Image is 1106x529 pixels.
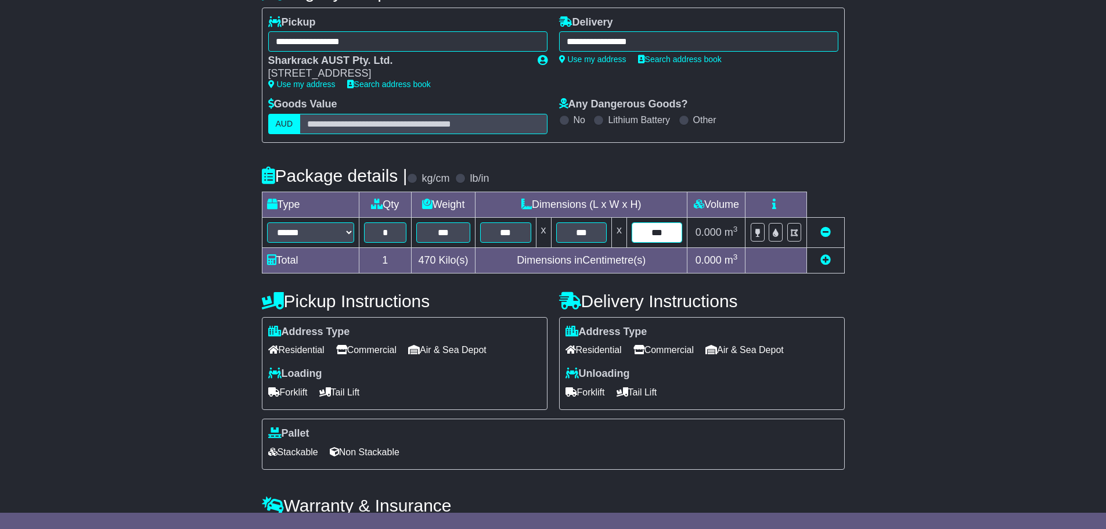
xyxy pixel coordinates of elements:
[412,192,475,217] td: Weight
[565,383,605,401] span: Forklift
[359,247,412,273] td: 1
[633,341,694,359] span: Commercial
[359,192,412,217] td: Qty
[262,166,408,185] h4: Package details |
[475,192,687,217] td: Dimensions (L x W x H)
[733,253,738,261] sup: 3
[705,341,784,359] span: Air & Sea Depot
[696,226,722,238] span: 0.000
[268,326,350,339] label: Address Type
[412,247,475,273] td: Kilo(s)
[725,226,738,238] span: m
[565,341,622,359] span: Residential
[268,114,301,134] label: AUD
[574,114,585,125] label: No
[565,368,630,380] label: Unloading
[725,254,738,266] span: m
[565,326,647,339] label: Address Type
[262,192,359,217] td: Type
[536,217,551,247] td: x
[268,443,318,461] span: Stackable
[319,383,360,401] span: Tail Lift
[559,98,688,111] label: Any Dangerous Goods?
[611,217,626,247] td: x
[268,55,526,67] div: Sharkrack AUST Pty. Ltd.
[330,443,399,461] span: Non Stackable
[262,247,359,273] td: Total
[475,247,687,273] td: Dimensions in Centimetre(s)
[696,254,722,266] span: 0.000
[687,192,745,217] td: Volume
[820,254,831,266] a: Add new item
[559,55,626,64] a: Use my address
[733,225,738,233] sup: 3
[408,341,487,359] span: Air & Sea Depot
[268,67,526,80] div: [STREET_ADDRESS]
[559,16,613,29] label: Delivery
[470,172,489,185] label: lb/in
[262,496,845,515] h4: Warranty & Insurance
[268,80,336,89] a: Use my address
[608,114,670,125] label: Lithium Battery
[268,16,316,29] label: Pickup
[617,383,657,401] span: Tail Lift
[268,341,325,359] span: Residential
[419,254,436,266] span: 470
[820,226,831,238] a: Remove this item
[559,292,845,311] h4: Delivery Instructions
[268,383,308,401] span: Forklift
[638,55,722,64] a: Search address book
[421,172,449,185] label: kg/cm
[262,292,547,311] h4: Pickup Instructions
[336,341,397,359] span: Commercial
[268,98,337,111] label: Goods Value
[268,427,309,440] label: Pallet
[347,80,431,89] a: Search address book
[693,114,716,125] label: Other
[268,368,322,380] label: Loading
